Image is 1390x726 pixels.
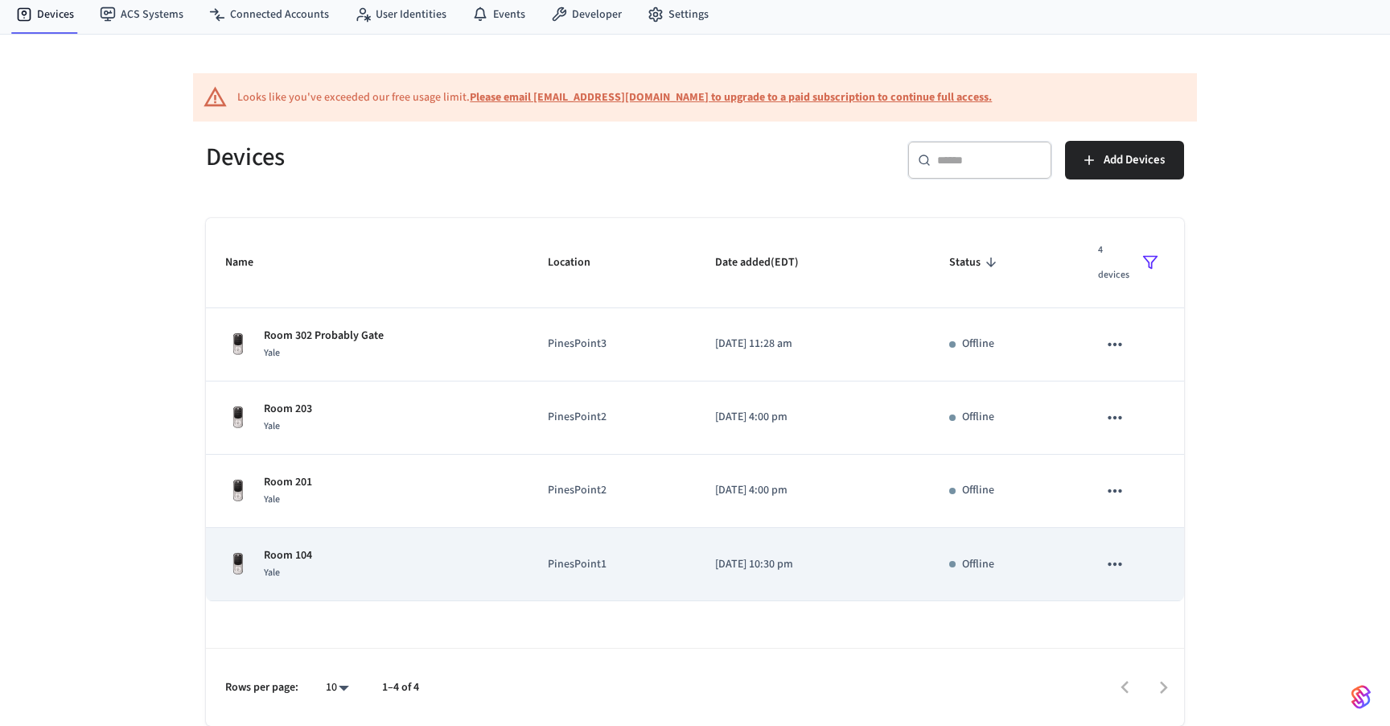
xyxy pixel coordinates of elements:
[264,547,312,564] p: Room 104
[1351,684,1371,710] img: SeamLogoGradient.69752ec5.svg
[264,493,280,506] span: Yale
[382,679,419,696] p: 1–4 of 4
[225,551,251,577] img: Yale Assure Touchscreen Wifi Smart Lock, Satin Nickel, Front
[264,419,280,433] span: Yale
[1065,141,1184,179] button: Add Devices
[715,482,911,499] p: [DATE] 4:00 pm
[962,336,994,353] p: Offline
[548,556,676,573] p: PinesPoint1
[962,409,994,426] p: Offline
[264,566,280,580] span: Yale
[237,89,992,106] div: Looks like you've exceeded our free usage limit.
[225,679,298,696] p: Rows per page:
[206,141,685,174] h5: Devices
[1098,243,1129,282] span: 4 devices
[715,250,820,275] span: Date added(EDT)
[548,409,676,426] p: PinesPoint2
[470,89,992,105] a: Please email [EMAIL_ADDRESS][DOMAIN_NAME] to upgrade to a paid subscription to continue full access.
[225,405,251,431] img: Yale Assure Touchscreen Wifi Smart Lock, Satin Nickel, Front
[264,474,312,491] p: Room 201
[264,401,312,418] p: Room 203
[548,336,676,353] p: PinesPoint3
[962,556,994,573] p: Offline
[715,556,911,573] p: [DATE] 10:30 pm
[949,250,1001,275] span: Status
[225,332,251,357] img: Yale Assure Touchscreen Wifi Smart Lock, Satin Nickel, Front
[264,346,280,360] span: Yale
[962,482,994,499] p: Offline
[715,336,911,353] p: [DATE] 11:28 am
[318,676,356,699] div: 10
[548,482,676,499] p: PinesPoint2
[206,218,1184,601] table: sticky table
[1104,150,1165,171] span: Add Devices
[715,409,911,426] p: [DATE] 4:00 pm
[548,250,611,275] span: Location
[225,250,274,275] span: Name
[225,478,251,504] img: Yale Assure Touchscreen Wifi Smart Lock, Satin Nickel, Front
[264,328,384,344] p: Room 302 Probably Gate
